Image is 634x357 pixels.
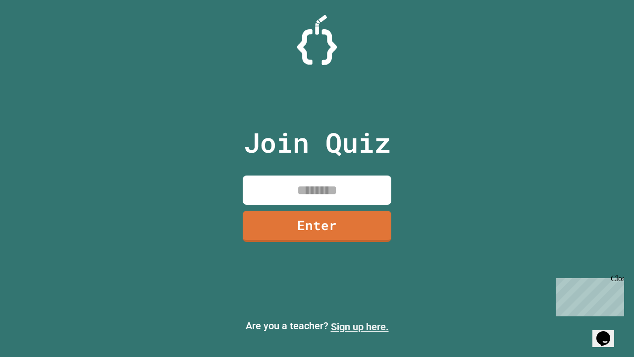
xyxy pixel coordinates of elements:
img: Logo.svg [297,15,337,65]
a: Sign up here. [331,321,389,333]
a: Enter [243,211,391,242]
iframe: chat widget [552,274,624,316]
div: Chat with us now!Close [4,4,68,63]
p: Join Quiz [244,122,391,163]
p: Are you a teacher? [8,318,626,334]
iframe: chat widget [592,317,624,347]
